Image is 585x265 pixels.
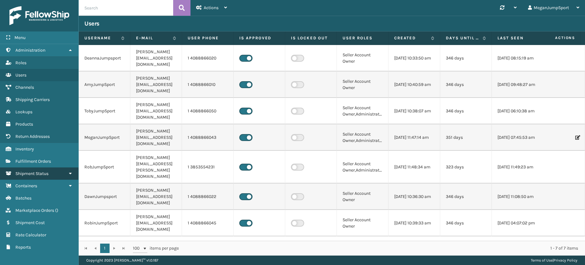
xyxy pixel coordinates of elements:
[188,245,578,251] div: 1 - 7 of 7 items
[15,85,34,90] span: Channels
[188,35,228,41] label: User phone
[14,35,26,40] span: Menu
[15,97,50,102] span: Shipping Carriers
[84,35,118,41] label: Username
[130,151,182,183] td: [PERSON_NAME][EMAIL_ADDRESS][PERSON_NAME][DOMAIN_NAME]
[440,183,492,210] td: 346 days
[389,45,440,71] td: [DATE] 10:33:50 am
[15,134,50,139] span: Return Addresses
[15,72,26,78] span: Users
[337,151,389,183] td: Seller Account Owner,Administrators
[130,210,182,236] td: [PERSON_NAME][EMAIL_ADDRESS][DOMAIN_NAME]
[492,151,543,183] td: [DATE] 11:49:23 am
[182,98,234,124] td: 1 4088866050
[554,258,577,262] a: Privacy Policy
[440,210,492,236] td: 346 days
[535,33,579,43] span: Actions
[446,35,480,41] label: Days until password expires
[440,151,492,183] td: 323 days
[492,98,543,124] td: [DATE] 06:10:38 am
[337,183,389,210] td: Seller Account Owner
[492,45,543,71] td: [DATE] 08:15:19 am
[343,35,383,41] label: User Roles
[15,48,45,53] span: Administration
[182,124,234,151] td: 1 4088866043
[130,98,182,124] td: [PERSON_NAME][EMAIL_ADDRESS][DOMAIN_NAME]
[79,183,130,210] td: DawnJumpsport
[492,183,543,210] td: [DATE] 11:08:50 am
[133,245,142,251] span: 100
[182,45,234,71] td: 1 4088866020
[15,60,26,65] span: Roles
[15,146,34,152] span: Inventory
[182,210,234,236] td: 1 4088866045
[531,256,577,265] div: |
[15,220,45,225] span: Shipment Cost
[79,151,130,183] td: RobJumpSport
[136,35,170,41] label: E-mail
[100,244,110,253] a: 1
[394,35,428,41] label: Created
[130,183,182,210] td: [PERSON_NAME][EMAIL_ADDRESS][DOMAIN_NAME]
[239,35,279,41] label: Is Approved
[492,124,543,151] td: [DATE] 07:45:53 am
[15,183,37,189] span: Containers
[182,151,234,183] td: 1 3853554231
[337,98,389,124] td: Seller Account Owner,Administrators
[389,124,440,151] td: [DATE] 11:47:14 am
[389,151,440,183] td: [DATE] 11:48:34 am
[130,71,182,98] td: [PERSON_NAME][EMAIL_ADDRESS][DOMAIN_NAME]
[492,71,543,98] td: [DATE] 09:48:27 am
[440,98,492,124] td: 346 days
[9,6,69,25] img: logo
[79,71,130,98] td: AmyJumpSport
[15,109,32,115] span: Lookups
[15,159,51,164] span: Fulfillment Orders
[130,124,182,151] td: [PERSON_NAME][EMAIL_ADDRESS][DOMAIN_NAME]
[79,210,130,236] td: RobinJumpSport
[15,232,46,238] span: Rate Calculator
[15,121,33,127] span: Products
[337,210,389,236] td: Seller Account Owner
[204,5,219,10] span: Actions
[79,45,130,71] td: DeannaJumpsport
[389,210,440,236] td: [DATE] 10:39:33 am
[440,124,492,151] td: 351 days
[440,71,492,98] td: 346 days
[133,244,179,253] span: items per page
[492,210,543,236] td: [DATE] 04:07:02 pm
[291,35,331,41] label: Is Locked Out
[531,258,553,262] a: Terms of Use
[389,183,440,210] td: [DATE] 10:36:30 am
[389,98,440,124] td: [DATE] 10:38:07 am
[337,71,389,98] td: Seller Account Owner
[84,20,99,27] h3: Users
[15,208,54,213] span: Marketplace Orders
[440,45,492,71] td: 346 days
[86,256,158,265] p: Copyright 2023 [PERSON_NAME]™ v 1.0.187
[79,124,130,151] td: MeganJumpSport
[182,71,234,98] td: 1 4088866010
[337,45,389,71] td: Seller Account Owner
[575,135,579,140] i: Edit
[389,71,440,98] td: [DATE] 10:40:59 am
[79,98,130,124] td: TobyJumpSport
[55,208,58,213] span: ( )
[130,45,182,71] td: [PERSON_NAME][EMAIL_ADDRESS][DOMAIN_NAME]
[15,195,31,201] span: Batches
[182,183,234,210] td: 1 4088866022
[337,124,389,151] td: Seller Account Owner,Administrators
[497,35,531,41] label: Last Seen
[15,171,48,176] span: Shipment Status
[15,245,31,250] span: Reports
